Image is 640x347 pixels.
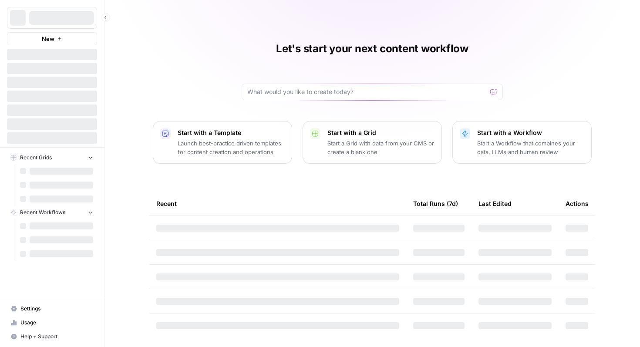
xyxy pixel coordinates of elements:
span: New [42,34,54,43]
span: Help + Support [20,333,93,340]
span: Usage [20,319,93,327]
button: Help + Support [7,330,97,344]
button: Recent Workflows [7,206,97,219]
span: Recent Workflows [20,209,65,216]
div: Last Edited [478,192,512,216]
div: Total Runs (7d) [413,192,458,216]
button: Start with a TemplateLaunch best-practice driven templates for content creation and operations [153,121,292,164]
input: What would you like to create today? [247,88,487,96]
span: Settings [20,305,93,313]
h1: Let's start your next content workflow [276,42,468,56]
div: Recent [156,192,399,216]
button: Start with a WorkflowStart a Workflow that combines your data, LLMs and human review [452,121,592,164]
p: Start with a Workflow [477,128,584,137]
p: Start with a Template [178,128,285,137]
span: Recent Grids [20,154,52,162]
div: Actions [566,192,589,216]
p: Start a Grid with data from your CMS or create a blank one [327,139,435,156]
button: Start with a GridStart a Grid with data from your CMS or create a blank one [303,121,442,164]
p: Start with a Grid [327,128,435,137]
button: New [7,32,97,45]
a: Usage [7,316,97,330]
button: Recent Grids [7,151,97,164]
a: Settings [7,302,97,316]
p: Start a Workflow that combines your data, LLMs and human review [477,139,584,156]
p: Launch best-practice driven templates for content creation and operations [178,139,285,156]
